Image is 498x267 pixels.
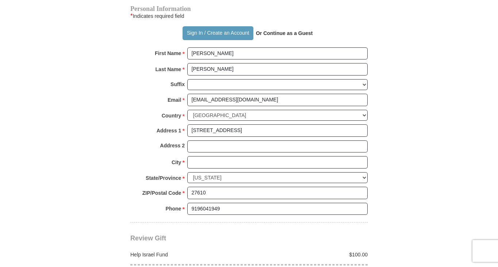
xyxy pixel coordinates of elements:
strong: Phone [166,204,181,214]
strong: Address 2 [160,140,185,151]
strong: ZIP/Postal Code [142,188,181,198]
h4: Personal Information [130,6,368,12]
strong: Email [168,95,181,105]
div: $100.00 [249,251,372,258]
span: Review Gift [130,235,166,242]
button: Sign In / Create an Account [183,26,253,40]
div: Indicates required field [130,12,368,20]
strong: Suffix [171,79,185,89]
strong: City [172,157,181,167]
strong: Last Name [156,64,181,74]
strong: Address 1 [157,125,181,136]
strong: Or Continue as a Guest [256,30,313,36]
strong: State/Province [146,173,181,183]
strong: First Name [155,48,181,58]
strong: Country [162,111,181,121]
div: Help Israel Fund [127,251,249,258]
